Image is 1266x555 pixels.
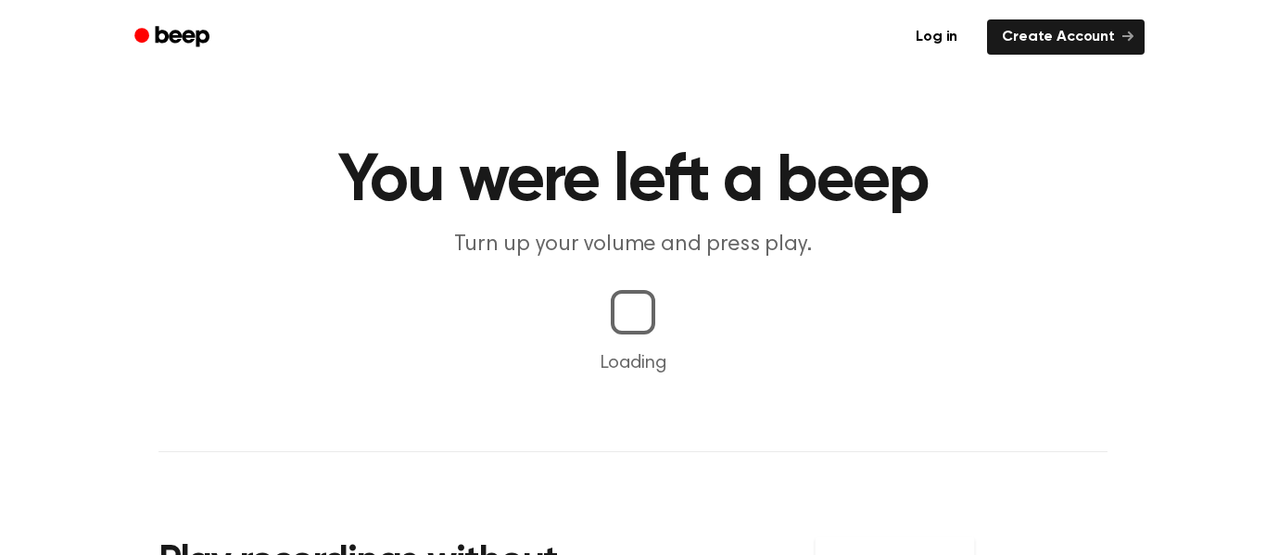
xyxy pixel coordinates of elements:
[121,19,226,56] a: Beep
[277,230,989,260] p: Turn up your volume and press play.
[158,148,1108,215] h1: You were left a beep
[22,349,1244,377] p: Loading
[987,19,1145,55] a: Create Account
[897,16,976,58] a: Log in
